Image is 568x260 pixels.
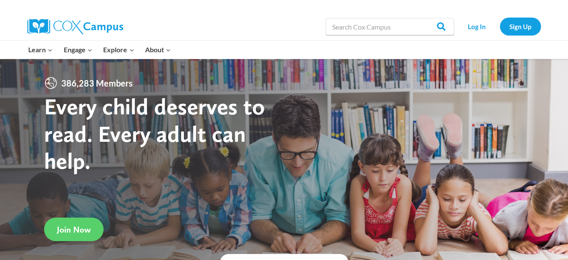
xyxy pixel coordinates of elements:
[58,76,136,90] span: 386,283 Members
[44,218,104,241] a: Join Now
[145,44,171,55] span: About
[44,93,265,174] strong: Every child deserves to read. Every adult can help.
[64,44,92,55] span: Engage
[458,18,496,35] a: Log In
[28,44,53,55] span: Learn
[27,19,123,34] img: Cox Campus
[326,18,454,35] input: Search Cox Campus
[103,44,134,55] span: Explore
[23,41,176,59] nav: Primary Navigation
[57,224,91,235] span: Join Now
[500,18,541,35] a: Sign Up
[458,18,541,35] nav: Secondary Navigation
